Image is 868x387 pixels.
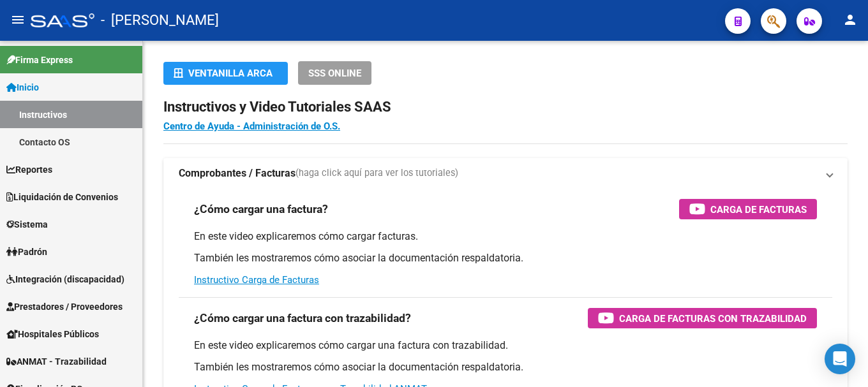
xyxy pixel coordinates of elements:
[163,120,340,132] a: Centro de Ayuda - Administración de O.S.
[588,308,817,328] button: Carga de Facturas con Trazabilidad
[296,166,458,180] span: (haga click aquí para ver los tutoriales)
[6,163,52,177] span: Reportes
[194,360,817,374] p: También les mostraremos cómo asociar la documentación respaldatoria.
[619,310,807,326] span: Carga de Facturas con Trazabilidad
[308,68,361,79] span: SSS ONLINE
[163,158,848,189] mat-expansion-panel-header: Comprobantes / Facturas(haga click aquí para ver los tutoriales)
[194,251,817,265] p: También les mostraremos cómo asociar la documentación respaldatoria.
[194,309,411,327] h3: ¿Cómo cargar una factura con trazabilidad?
[194,274,319,286] a: Instructivo Carga de Facturas
[194,339,817,353] p: En este video explicaremos cómo cargar una factura con trazabilidad.
[194,200,328,218] h3: ¿Cómo cargar una factura?
[163,95,848,119] h2: Instructivos y Video Tutoriales SAAS
[10,12,26,27] mat-icon: menu
[842,12,858,27] mat-icon: person
[6,245,47,259] span: Padrón
[679,199,817,219] button: Carga de Facturas
[710,201,807,217] span: Carga de Facturas
[6,327,99,341] span: Hospitales Públicos
[194,230,817,244] p: En este video explicaremos cómo cargar facturas.
[6,80,39,94] span: Inicio
[298,61,371,85] button: SSS ONLINE
[174,62,278,85] div: Ventanilla ARCA
[6,272,124,286] span: Integración (discapacidad)
[6,354,107,369] span: ANMAT - Trazabilidad
[6,53,73,67] span: Firma Express
[6,190,118,204] span: Liquidación de Convenios
[6,300,123,314] span: Prestadores / Proveedores
[101,6,219,34] span: - [PERSON_NAME]
[6,217,48,231] span: Sistema
[825,344,855,374] div: Open Intercom Messenger
[179,166,296,180] strong: Comprobantes / Facturas
[163,62,288,85] button: Ventanilla ARCA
